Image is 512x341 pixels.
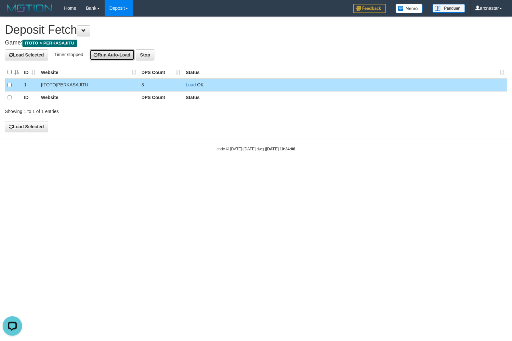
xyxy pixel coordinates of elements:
[5,106,208,115] div: Showing 1 to 1 of 1 entries
[5,121,48,132] button: Load Selected
[21,66,38,79] th: ID: activate to sort column ascending
[22,40,77,47] span: ITOTO > PERKASAJITU
[186,82,196,87] a: Load
[5,49,48,60] button: Load Selected
[5,3,54,13] img: MOTION_logo.png
[396,4,423,13] img: Button%20Memo.svg
[38,79,139,91] td: [ITOTO] PERKASAJITU
[183,66,507,79] th: Status: activate to sort column ascending
[3,3,22,22] button: Open LiveChat chat widget
[139,66,183,79] th: DPS Count: activate to sort column ascending
[38,91,139,104] th: Website
[197,82,204,87] span: OK
[5,23,507,36] h1: Deposit Fetch
[353,4,386,13] img: Feedback.jpg
[266,147,295,151] strong: [DATE] 10:34:08
[183,91,507,104] th: Status
[139,91,183,104] th: DPS Count
[54,52,83,57] span: Timer stopped
[38,66,139,79] th: Website: activate to sort column ascending
[21,79,38,91] td: 1
[5,40,507,46] h4: Game:
[217,147,295,151] small: code © [DATE]-[DATE] dwg |
[21,91,38,104] th: ID
[433,4,465,13] img: panduan.png
[136,49,154,60] button: Stop
[90,49,135,60] button: Run Auto-Load
[141,82,144,87] span: 3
